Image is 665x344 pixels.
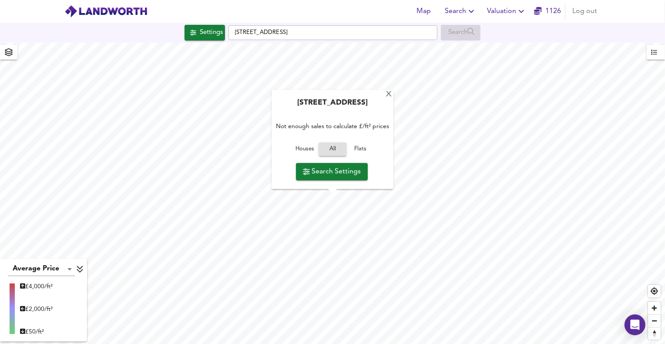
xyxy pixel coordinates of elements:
span: Houses [293,145,316,155]
span: Flats [349,145,372,155]
div: Average Price [8,262,75,276]
div: £ 50/ft² [20,327,53,336]
span: Valuation [487,5,527,17]
div: £ 2,000/ft² [20,305,53,314]
div: Settings [200,27,223,38]
div: Enable a Source before running a Search [441,25,480,40]
img: logo [64,5,148,18]
span: Search [445,5,477,17]
button: Houses [291,143,319,156]
button: Settings [185,25,225,40]
span: Log out [572,5,597,17]
button: Valuation [484,3,530,20]
span: All [323,145,342,155]
div: Not enough sales to calculate £/ft² prices [276,113,389,140]
button: Find my location [648,285,661,297]
span: Zoom out [648,315,661,327]
div: [STREET_ADDRESS] [276,99,389,113]
button: Search [441,3,480,20]
div: Open Intercom Messenger [625,314,645,335]
button: All [319,143,346,156]
div: X [385,91,393,99]
button: Map [410,3,438,20]
button: 1126 [534,3,561,20]
div: Click to configure Search Settings [185,25,225,40]
button: Log out [569,3,601,20]
input: Enter a location... [228,25,437,40]
button: Search Settings [296,163,368,180]
span: Search Settings [303,165,361,178]
button: Flats [346,143,374,156]
button: Reset bearing to north [648,327,661,340]
a: 1126 [534,5,561,17]
button: Zoom in [648,302,661,314]
button: Zoom out [648,314,661,327]
div: £ 4,000/ft² [20,282,53,291]
span: Map [413,5,434,17]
